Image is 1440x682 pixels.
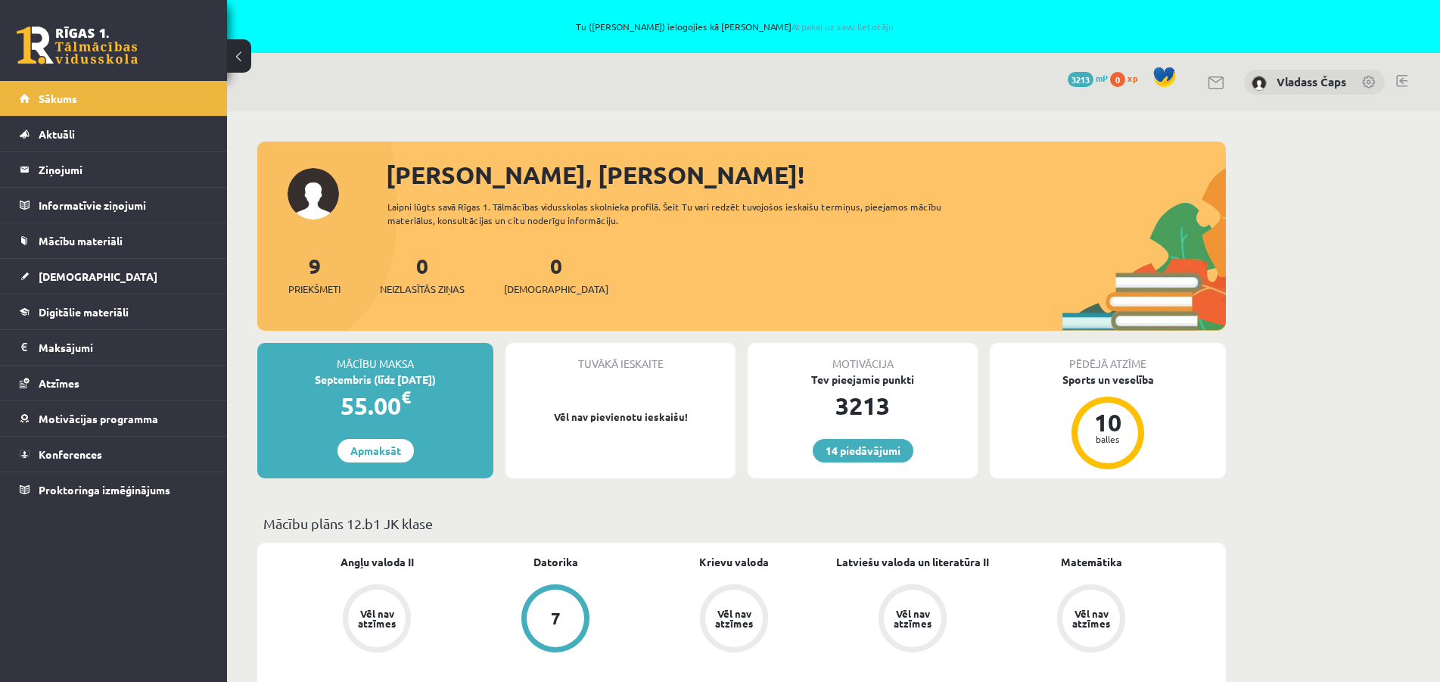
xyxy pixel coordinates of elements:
div: [PERSON_NAME], [PERSON_NAME]! [386,157,1226,193]
div: 3213 [748,388,978,424]
a: Mācību materiāli [20,223,208,258]
span: Priekšmeti [288,282,341,297]
a: Maksājumi [20,330,208,365]
legend: Maksājumi [39,330,208,365]
a: 9Priekšmeti [288,252,341,297]
div: Mācību maksa [257,343,493,372]
a: Sākums [20,81,208,116]
span: Mācību materiāli [39,234,123,248]
span: Atzīmes [39,376,79,390]
span: [DEMOGRAPHIC_DATA] [504,282,608,297]
div: Vēl nav atzīmes [356,609,398,628]
div: balles [1085,434,1131,444]
span: Proktoringa izmēģinājums [39,483,170,497]
a: 3213 mP [1068,72,1108,84]
div: Tev pieejamie punkti [748,372,978,388]
a: Rīgas 1. Tālmācības vidusskola [17,26,138,64]
a: Atzīmes [20,366,208,400]
a: Proktoringa izmēģinājums [20,472,208,507]
div: Vēl nav atzīmes [891,609,934,628]
a: Digitālie materiāli [20,294,208,329]
span: Neizlasītās ziņas [380,282,465,297]
a: Vēl nav atzīmes [823,584,1002,656]
span: xp [1127,72,1137,84]
a: Matemātika [1061,554,1122,570]
span: Motivācijas programma [39,412,158,425]
a: Apmaksāt [337,439,414,462]
a: 7 [466,584,645,656]
a: 14 piedāvājumi [813,439,913,462]
img: Vladass Čaps [1252,76,1267,91]
legend: Informatīvie ziņojumi [39,188,208,223]
a: Vēl nav atzīmes [645,584,823,656]
a: Vēl nav atzīmes [288,584,466,656]
a: Angļu valoda II [341,554,414,570]
a: [DEMOGRAPHIC_DATA] [20,259,208,294]
a: 0[DEMOGRAPHIC_DATA] [504,252,608,297]
span: Tu ([PERSON_NAME]) ielogojies kā [PERSON_NAME] [174,22,1296,31]
span: € [401,386,411,408]
span: 0 [1110,72,1125,87]
div: 55.00 [257,388,493,424]
div: Vēl nav atzīmes [713,609,755,628]
a: Informatīvie ziņojumi [20,188,208,223]
p: Vēl nav pievienotu ieskaišu! [513,410,728,425]
span: [DEMOGRAPHIC_DATA] [39,269,157,283]
div: Vēl nav atzīmes [1070,609,1112,628]
div: Septembris (līdz [DATE]) [257,372,493,388]
span: Sākums [39,92,77,105]
div: Pēdējā atzīme [990,343,1226,372]
p: Mācību plāns 12.b1 JK klase [263,513,1220,534]
div: Tuvākā ieskaite [505,343,736,372]
div: Motivācija [748,343,978,372]
div: Sports un veselība [990,372,1226,388]
a: Aktuāli [20,117,208,151]
span: mP [1096,72,1108,84]
a: Vēl nav atzīmes [1002,584,1180,656]
div: 10 [1085,410,1131,434]
div: 7 [551,610,561,627]
div: Laipni lūgts savā Rīgas 1. Tālmācības vidusskolas skolnieka profilā. Šeit Tu vari redzēt tuvojošo... [387,200,969,227]
a: Latviešu valoda un literatūra II [836,554,989,570]
span: Konferences [39,447,102,461]
a: 0 xp [1110,72,1145,84]
a: Sports un veselība 10 balles [990,372,1226,472]
a: Datorika [533,554,578,570]
span: 3213 [1068,72,1093,87]
a: Vladass Čaps [1277,74,1346,89]
span: Digitālie materiāli [39,305,129,319]
a: Krievu valoda [699,554,769,570]
a: Ziņojumi [20,152,208,187]
a: Atpakaļ uz savu lietotāju [792,20,894,33]
a: 0Neizlasītās ziņas [380,252,465,297]
span: Aktuāli [39,127,75,141]
a: Konferences [20,437,208,472]
legend: Ziņojumi [39,152,208,187]
a: Motivācijas programma [20,401,208,436]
